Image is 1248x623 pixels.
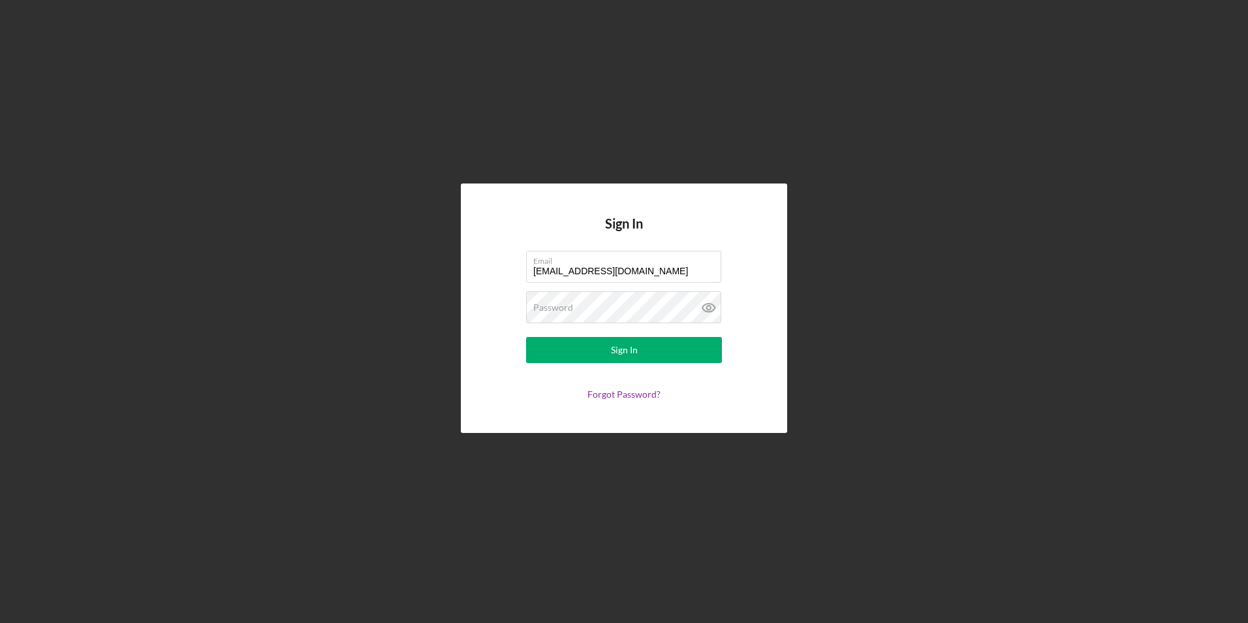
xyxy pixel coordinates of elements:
[587,389,661,400] a: Forgot Password?
[605,216,643,251] h4: Sign In
[611,337,638,363] div: Sign In
[533,251,721,266] label: Email
[533,302,573,313] label: Password
[526,337,722,363] button: Sign In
